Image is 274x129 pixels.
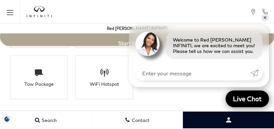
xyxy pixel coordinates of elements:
img: INFINITI [27,6,52,17]
img: Agent profile photo [135,32,160,56]
a: infiniti [27,6,52,17]
a: Live Chat [226,90,269,107]
div: Tow Package [18,81,60,87]
div: Welcome to Red [PERSON_NAME] INFINITI, we are excited to meet you! Please tell us how we can assi... [166,32,262,59]
input: Enter your message [135,66,250,80]
div: WiFi Hotspot [83,81,125,87]
span: Start Your Deal [118,40,156,46]
a: Submit [250,66,262,80]
span: Contact [130,117,150,123]
button: You have opened user profile menu modal. [183,112,274,128]
a: Red [PERSON_NAME] INFINITI [107,26,167,31]
span: Live Chat [230,94,265,103]
span: Search [40,117,57,123]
